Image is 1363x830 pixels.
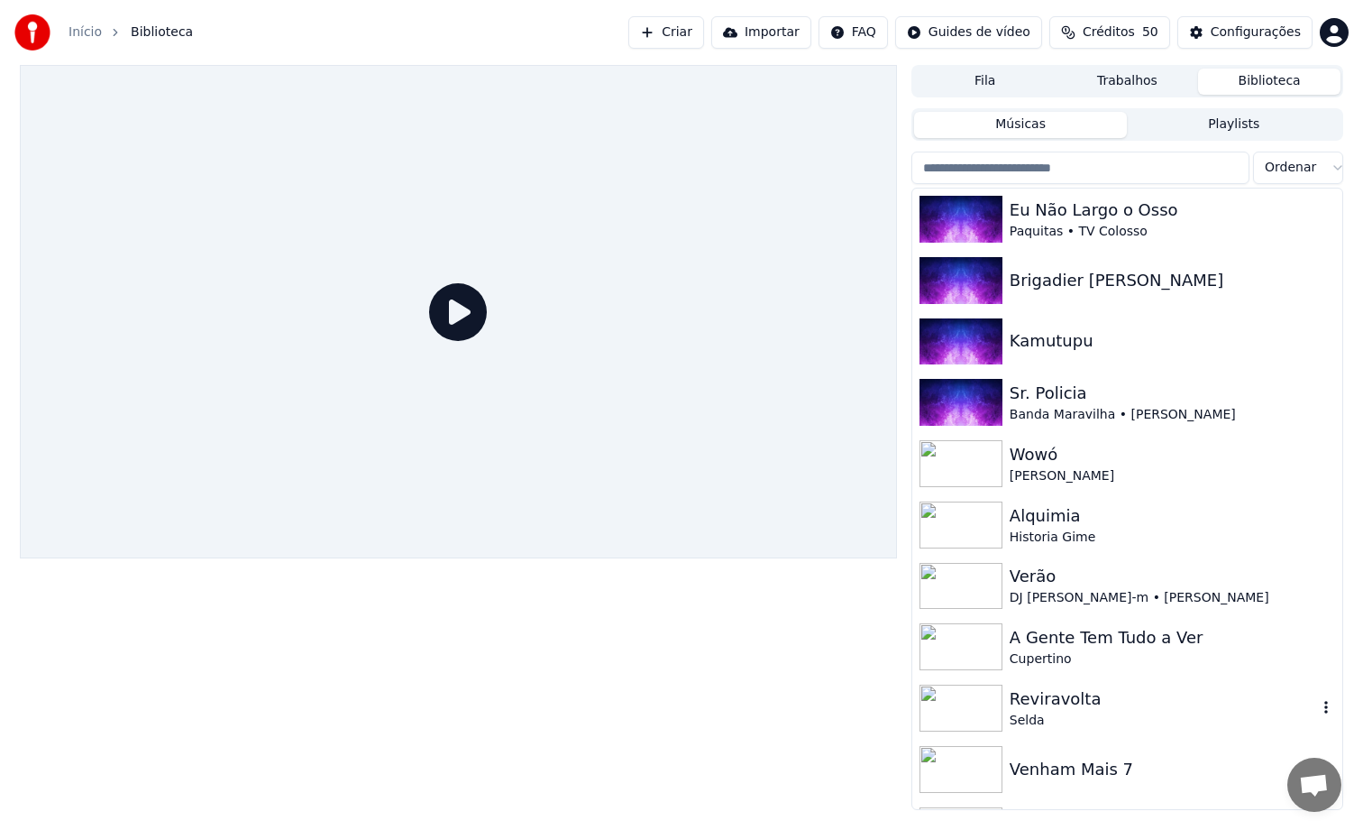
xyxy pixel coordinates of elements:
img: youka [14,14,50,51]
div: Wowó [1010,442,1335,467]
span: 50 [1142,23,1158,41]
button: FAQ [819,16,888,49]
div: Reviravolta [1010,687,1317,712]
div: Cupertino [1010,650,1335,669]
button: Créditos50 [1049,16,1170,49]
div: Selda [1010,712,1317,730]
button: Criar [628,16,704,49]
div: Historia Gime [1010,529,1335,547]
span: Biblioteca [131,23,193,41]
button: Trabalhos [1057,69,1199,95]
div: Conversa aberta [1287,758,1341,812]
div: Brigadier [PERSON_NAME] [1010,268,1335,293]
div: Configurações [1211,23,1301,41]
div: Paquitas • TV Colosso [1010,223,1335,241]
button: Importar [711,16,811,49]
button: Configurações [1177,16,1313,49]
button: Músicas [914,112,1128,138]
span: Créditos [1083,23,1135,41]
button: Biblioteca [1198,69,1340,95]
button: Fila [914,69,1057,95]
div: Venham Mais 7 [1010,757,1335,782]
button: Guides de vídeo [895,16,1042,49]
a: Início [69,23,102,41]
div: Alquimia [1010,503,1335,529]
div: Eu Não Largo o Osso [1010,198,1335,223]
div: DJ [PERSON_NAME]-m • [PERSON_NAME] [1010,589,1335,607]
div: A Gente Tem Tudo a Ver [1010,625,1335,650]
button: Playlists [1127,112,1340,138]
div: Banda Maravilha • [PERSON_NAME] [1010,406,1335,424]
span: Ordenar [1265,159,1316,177]
div: Sr. Policia [1010,381,1335,406]
div: Kamutupu [1010,328,1335,354]
div: Verão [1010,564,1335,589]
div: [PERSON_NAME] [1010,467,1335,485]
nav: breadcrumb [69,23,193,41]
